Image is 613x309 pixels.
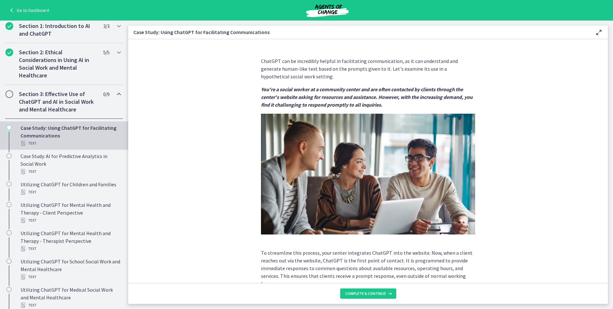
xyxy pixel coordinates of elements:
h3: Case Study: Using ChatGPT for Facilitating Communications [133,28,585,36]
div: Case Study: Using ChatGPT for Facilitating Communications [21,124,121,147]
h2: Section 2: Ethical Considerations in Using AI in Social Work and Mental Healthcare [19,49,97,79]
div: Text [21,245,121,252]
i: Completed [5,22,13,30]
a: Go to Dashboard [8,6,49,14]
i: Completed [5,49,13,56]
div: Utilizing ChatGPT for Medical Social Work and Mental Healthcare [21,286,121,309]
span: 3 / 3 [103,22,109,30]
div: Utilizing ChatGPT for Mental Health and Therapy - Client Perspective [21,201,121,224]
p: To streamline this process, your center integrates ChatGPT into the website. Now, when a client r... [261,249,475,287]
div: Text [21,301,121,309]
span: Complete & continue [345,291,386,296]
h2: Section 3: Effective Use of ChatGPT and AI in Social Work and Mental Healthcare [19,90,97,113]
div: Case Study: AI for Predictive Analytics in Social Work [21,152,121,175]
div: Text [21,273,121,281]
p: ChatGPT can be incredibly helpful in facilitating communication, as it can understand and generat... [261,57,475,80]
div: Utilizing ChatGPT for Mental Health and Therapy - Therapist Perspective [21,229,121,252]
div: Text [21,188,121,196]
button: Complete & continue [340,288,396,299]
h2: Section 1: Introduction to AI and ChatGPT [19,22,97,38]
div: Utilizing ChatGPT for School Social Work and Mental Healthcare [21,258,121,281]
div: Text [21,168,121,175]
img: Agents of Change Social Work Test Prep [289,3,366,18]
div: Text [21,216,121,224]
div: Text [21,139,121,147]
div: Utilizing ChatGPT for Children and Families [21,181,121,196]
img: Slides_for_Title_Slides_for_ChatGPT_and_AI_for_Social_Work_%284%29.png [261,114,475,234]
span: 0 / 9 [103,90,109,98]
span: 5 / 5 [103,49,109,56]
em: You're a social worker at a community center and are often contacted by clients through the cente... [261,86,473,108]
